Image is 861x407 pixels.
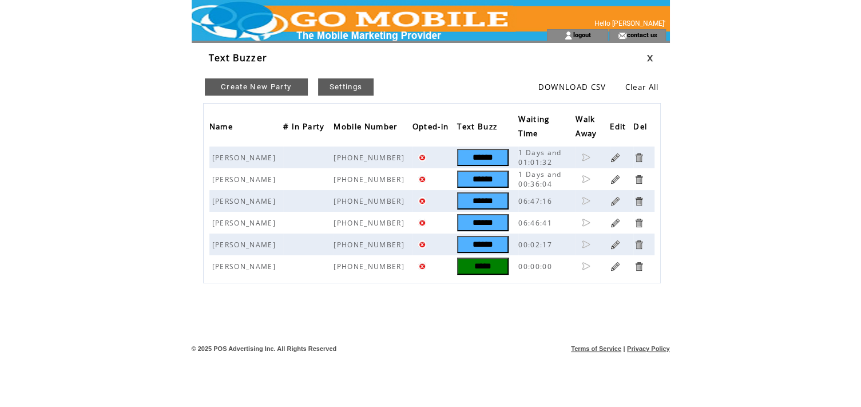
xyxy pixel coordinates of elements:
span: [PHONE_NUMBER] [334,175,407,184]
a: Click to set as walk away [581,175,590,184]
span: [PHONE_NUMBER] [334,153,407,163]
a: Click to delete [633,152,644,163]
span: Name [209,118,236,137]
a: Click to delete [633,261,644,272]
a: logout [573,31,590,38]
span: 06:46:41 [518,218,555,228]
span: [PERSON_NAME] [212,240,279,250]
span: # In Party [283,118,327,137]
span: [PERSON_NAME] [212,196,279,206]
span: Waiting Time [518,111,549,144]
a: Click to delete [633,218,644,228]
span: [PERSON_NAME] [212,218,279,228]
span: [PHONE_NUMBER] [334,262,407,271]
span: [PERSON_NAME] [212,262,279,271]
img: contact_us_icon.gif [618,31,626,40]
a: Click to delete [633,239,644,250]
span: 1 Days and 00:36:04 [518,169,561,189]
a: Privacy Policy [627,345,670,352]
span: | [623,345,625,352]
span: 00:02:17 [518,240,555,250]
span: Del [633,118,650,137]
a: Click to set as walk away [581,218,590,227]
span: 06:47:16 [518,196,555,206]
span: [PHONE_NUMBER] [334,240,407,250]
a: Click to edit [610,174,621,185]
span: Edit [610,118,629,137]
a: Settings [318,78,374,96]
a: contact us [626,31,657,38]
a: Click to set as walk away [581,262,590,271]
span: Opted-in [412,118,452,137]
span: 1 Days and 01:01:32 [518,148,561,167]
a: Click to edit [610,218,621,228]
span: Mobile Number [334,118,400,137]
a: Click to edit [610,239,621,250]
a: DOWNLOAD CSV [538,82,606,92]
img: account_icon.gif [564,31,573,40]
a: Click to edit [610,152,621,163]
span: © 2025 POS Advertising Inc. All Rights Reserved [192,345,337,352]
a: Clear All [625,82,659,92]
span: [PERSON_NAME] [212,153,279,163]
a: Click to set as walk away [581,240,590,249]
span: Text Buzz [457,118,500,137]
span: [PHONE_NUMBER] [334,218,407,228]
a: Click to delete [633,174,644,185]
a: Click to edit [610,261,621,272]
span: Walk Away [576,111,600,144]
a: Click to edit [610,196,621,207]
span: Text Buzzer [209,52,268,64]
a: Create New Party [205,78,308,96]
span: [PHONE_NUMBER] [334,196,407,206]
span: [PERSON_NAME] [212,175,279,184]
span: 00:00:00 [518,262,555,271]
a: Click to delete [633,196,644,207]
a: Terms of Service [571,345,621,352]
span: Hello [PERSON_NAME]' [594,19,665,27]
a: Click to set as walk away [581,153,590,162]
a: Click to set as walk away [581,196,590,206]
